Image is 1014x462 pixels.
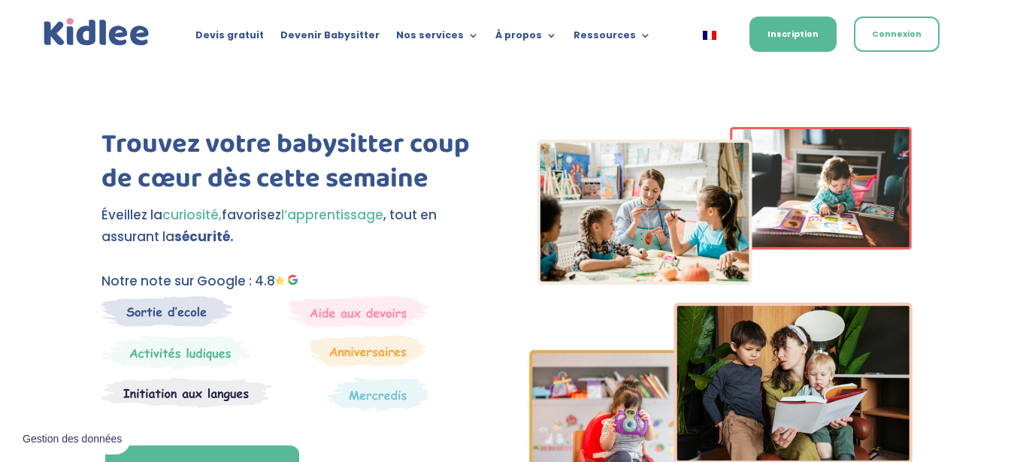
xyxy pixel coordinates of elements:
p: Notre note sur Google : 4.8 [101,270,485,292]
img: Français [703,31,716,40]
span: Gestion des données [23,433,122,446]
p: Éveillez la favorisez , tout en assurant la [101,204,485,248]
a: Ressources [574,30,651,47]
img: Anniversaire [309,335,426,367]
button: Gestion des données [14,424,131,455]
span: l’apprentissage [281,206,383,224]
a: À propos [495,30,557,47]
a: Nos services [396,30,479,47]
a: Devenir Babysitter [280,30,380,47]
img: logo_kidlee_bleu [41,15,153,50]
img: weekends [288,296,429,328]
strong: sécurité. [174,228,234,246]
span: curiosité, [162,206,222,224]
a: Connexion [854,17,940,52]
img: Atelier thematique [101,377,272,409]
a: Kidlee Logo [41,15,153,50]
a: Devis gratuit [195,30,264,47]
img: Thematique [328,377,429,412]
h1: Trouvez votre babysitter coup de cœur dès cette semaine [101,127,485,205]
img: Sortie decole [101,296,233,327]
img: Mercredi [101,335,250,370]
a: Inscription [749,17,837,52]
